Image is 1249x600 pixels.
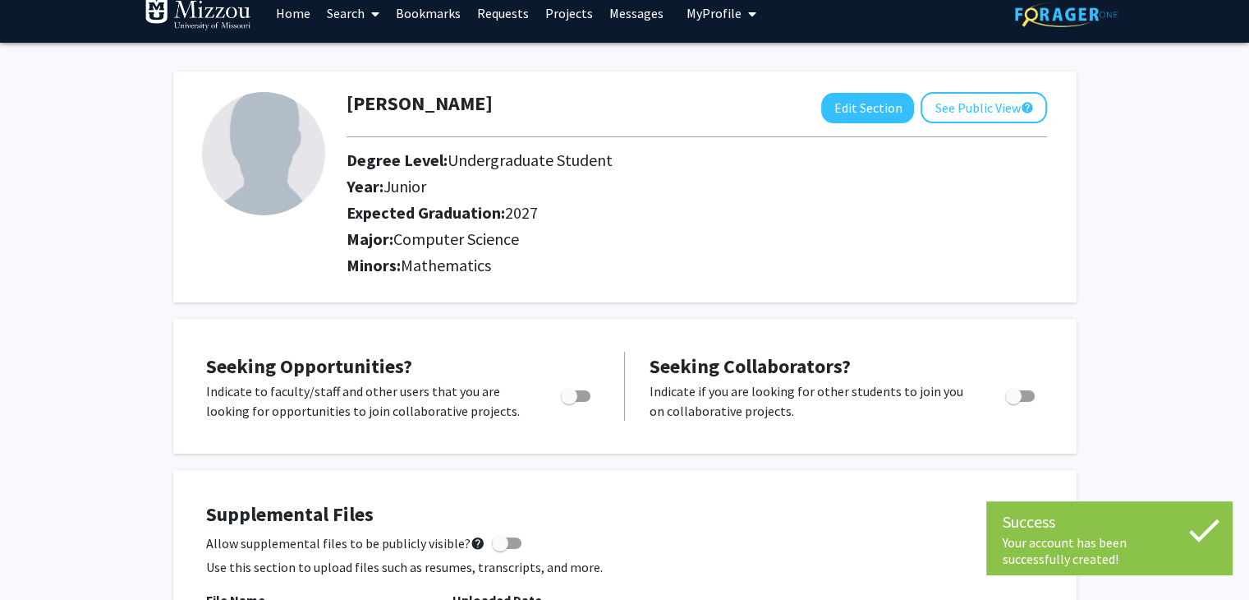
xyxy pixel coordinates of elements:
span: Allow supplemental files to be publicly visible? [206,533,485,553]
span: 2027 [505,202,538,223]
div: Your account has been successfully created! [1003,534,1216,567]
span: Seeking Collaborators? [650,353,851,379]
p: Indicate to faculty/staff and other users that you are looking for opportunities to join collabor... [206,381,530,421]
p: Use this section to upload files such as resumes, transcripts, and more. [206,557,1044,577]
h2: Year: [347,177,933,196]
mat-icon: help [471,533,485,553]
div: Toggle [554,381,599,406]
h1: [PERSON_NAME] [347,92,493,116]
iframe: Chat [12,526,70,588]
span: Seeking Opportunities? [206,353,412,379]
div: Success [1003,510,1216,534]
span: My Profile [686,5,742,21]
h2: Major: [347,229,1047,249]
h4: Supplemental Files [206,503,1044,527]
mat-icon: help [1020,98,1033,118]
span: Undergraduate Student [448,150,613,170]
button: Edit Section [821,93,914,123]
img: Profile Picture [202,92,325,215]
button: See Public View [921,92,1047,123]
h2: Minors: [347,256,1047,275]
span: Junior [383,176,426,196]
h2: Expected Graduation: [347,203,933,223]
span: Computer Science [393,228,519,249]
p: Indicate if you are looking for other students to join you on collaborative projects. [650,381,974,421]
div: Toggle [999,381,1044,406]
img: ForagerOne Logo [1015,2,1118,27]
h2: Degree Level: [347,150,933,170]
span: Mathematics [401,255,491,275]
